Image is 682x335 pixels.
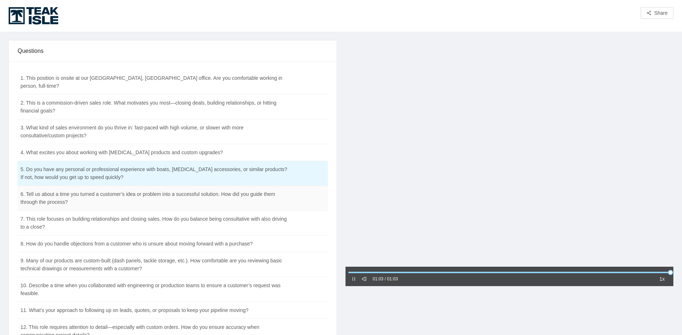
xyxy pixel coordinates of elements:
[18,277,292,302] td: 10. Describe a time when you collaborated with engineering or production teams to ensure a custom...
[18,41,328,61] div: Questions
[641,7,673,19] button: share-altShare
[9,7,58,24] img: Teak Isle
[362,276,367,281] span: sound
[18,211,292,235] td: 7. This role focuses on building relationships and closing sales. How do you balance being consul...
[18,119,292,144] td: 3. What kind of sales environment do you thrive in: fast-paced with high volume, or slower with m...
[18,252,292,277] td: 9. Many of our products are custom-built (dash panels, tackle storage, etc.). How comfortable are...
[18,186,292,211] td: 6. Tell us about a time you turned a customer’s idea or problem into a successful solution. How d...
[18,95,292,119] td: 2. This is a commission-driven sales role. What motivates you most—closing deals, building relati...
[18,161,292,186] td: 5. Do you have any personal or professional experience with boats, [MEDICAL_DATA] accessories, or...
[351,276,356,281] span: pause
[654,9,668,17] span: Share
[646,10,651,16] span: share-alt
[659,275,665,283] span: 1x
[18,144,292,161] td: 4. What excites you about working with [MEDICAL_DATA] products and custom upgrades?
[373,276,398,283] div: 01:03 / 01:03
[18,235,292,252] td: 8. How do you handle objections from a customer who is unsure about moving forward with a purchase?
[18,70,292,95] td: 1. This position is onsite at our [GEOGRAPHIC_DATA], [GEOGRAPHIC_DATA] office. Are you comfortabl...
[18,302,292,319] td: 11. What’s your approach to following up on leads, quotes, or proposals to keep your pipeline mov...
